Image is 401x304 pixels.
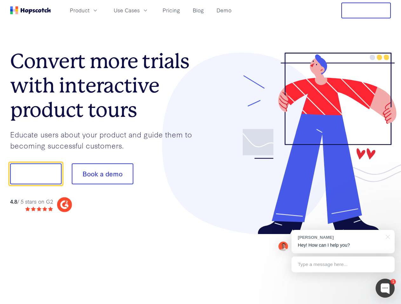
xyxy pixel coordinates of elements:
button: Free Trial [341,3,391,18]
button: Show me! [10,163,62,184]
a: Pricing [160,5,183,16]
a: Blog [190,5,206,16]
a: Home [10,6,51,14]
h1: Convert more trials with interactive product tours [10,49,201,122]
span: Product [70,6,90,14]
button: Book a demo [72,163,133,184]
div: / 5 stars on G2 [10,198,53,206]
a: Demo [214,5,234,16]
button: Product [66,5,102,16]
button: Use Cases [110,5,152,16]
div: 1 [391,279,396,284]
div: Type a message here... [291,256,395,272]
span: Use Cases [114,6,140,14]
strong: 4.8 [10,198,17,205]
p: Educate users about your product and guide them to becoming successful customers. [10,129,201,151]
p: Hey! How can I help you? [298,242,388,249]
img: Mark Spera [278,242,288,251]
div: [PERSON_NAME] [298,234,382,240]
